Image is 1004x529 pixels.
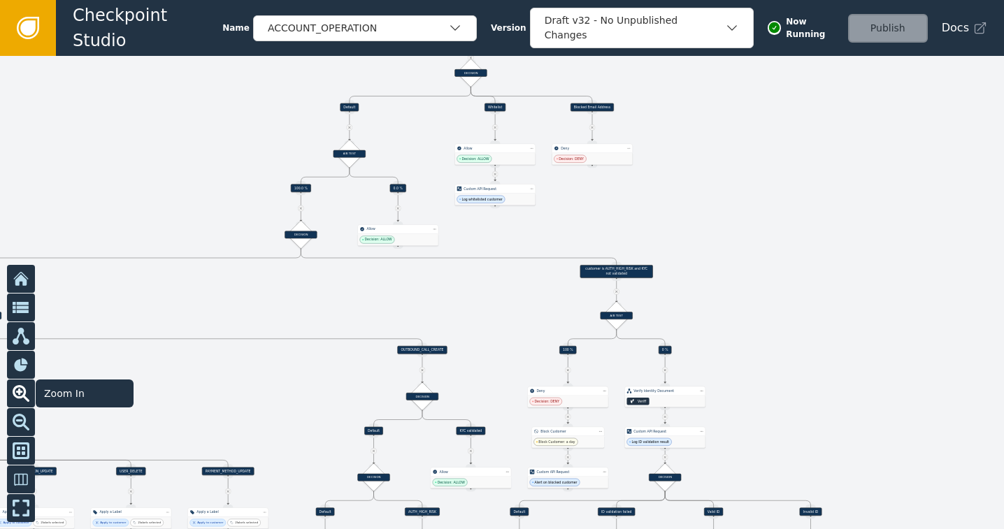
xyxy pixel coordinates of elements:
[942,20,987,36] a: Docs
[366,226,429,231] div: Allow
[538,440,575,444] span: Block Customer: a day
[197,521,223,525] div: Apply to customer
[942,20,969,36] span: Docs
[405,507,440,516] div: AUTH_HIGH_RISK
[571,103,614,112] div: Blocked Email Address
[397,346,447,354] div: OUTBOUND_CALL_CREATE
[461,197,502,202] span: Log whitelisted customer
[454,69,487,77] div: DECISION
[536,389,599,393] div: Deny
[633,429,696,434] div: Custom API Request
[540,429,595,434] div: Block Customer
[73,3,222,53] span: Checkpoint Studio
[491,22,526,34] span: Version
[3,521,29,525] div: Apply to customer
[649,474,681,481] div: DECISION
[786,15,838,41] span: Now Running
[580,265,653,278] div: customer is AUTH_HIGH_RISK and KYC not validated
[100,521,126,525] div: Apply to customer
[633,389,696,393] div: Verify Identity Document
[464,146,526,151] div: Allow
[530,8,754,48] button: Draft v32 - No Unpublished Changes
[598,507,635,516] div: ID validation failed
[638,399,646,404] div: Veriff
[334,150,366,158] div: A/B TEST
[222,22,250,34] span: Name
[545,13,725,43] div: Draft v32 - No Unpublished Changes
[99,510,162,515] div: Apply a Label
[357,474,389,481] div: DECISION
[41,521,64,525] div: 2 labels selected
[464,187,526,191] div: Custom API Request
[659,346,672,354] div: 0 %
[36,379,134,407] div: Zoom In
[340,103,359,112] div: Default
[485,103,505,112] div: Whitelist
[461,157,489,161] span: Decision: ALLOW
[235,521,258,525] div: 2 labels selected
[406,393,438,400] div: DECISION
[364,427,383,435] div: Default
[196,510,259,515] div: Apply a Label
[253,15,477,41] button: ACCOUNT_OPERATION
[285,231,317,238] div: DECISION
[561,146,624,151] div: Deny
[559,346,577,354] div: 100 %
[3,510,66,515] div: Apply a Label
[510,507,529,516] div: Default
[268,21,448,36] div: ACCOUNT_OPERATION
[535,399,560,404] span: Decision: DENY
[390,184,406,192] div: 0.0 %
[438,480,465,485] span: Decision: ALLOW
[559,157,584,161] span: Decision: DENY
[364,238,392,242] span: Decision: ALLOW
[457,427,486,435] div: KYC validated
[800,507,822,516] div: Invalid ID
[138,521,161,525] div: 2 labels selected
[704,507,723,516] div: Valid ID
[202,468,254,476] div: PAYMENT_METHOD_UPDATE
[291,184,311,192] div: 100.0 %
[316,507,335,516] div: Default
[440,470,503,474] div: Allow
[601,312,633,319] div: A/B TEST
[631,440,669,444] span: Log ID validation result
[536,470,599,474] div: Custom API Request
[535,480,578,485] span: Alert on blocked customer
